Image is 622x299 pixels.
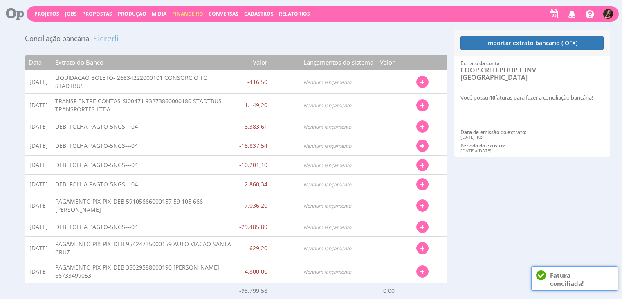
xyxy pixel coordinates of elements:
td: [DATE] [25,174,52,194]
a: Conversas [209,10,238,17]
td: -29.485,89 [236,217,271,236]
div: a [460,148,604,153]
b: 10 [490,94,495,101]
i: Nenhum lançamento [303,79,351,86]
strong: Fatura conciliada! [550,271,584,288]
span: Conciliação bancária [25,34,89,43]
td: DEB. FOLHA PAGTO-5NGS---04 [52,155,236,174]
a: Jobs [65,10,77,17]
td: [DATE] [25,236,52,260]
td: 0,00 [377,283,398,298]
td: PAGAMENTO PIX-PIX_DEB 59105666000157 59 105 666 [PERSON_NAME] [52,194,236,217]
i: Nenhum lançamento [303,202,351,209]
i: Nenhum lançamento [303,162,351,169]
td: -12.860,34 [236,174,271,194]
button: Produção [115,10,149,18]
button: Projetos [32,10,62,18]
td: DEB. FOLHA PAGTO-5NGS---04 [52,136,236,155]
button: Importar extrato bancário (.OFX) [460,36,604,50]
button: Relatórios [276,10,312,18]
button: Cadastros [242,10,276,18]
td: -18.837,54 [236,136,271,155]
td: PAGAMENTO PIX-PIX_DEB 35029588000190 [PERSON_NAME] 66733499053 [52,260,236,283]
button: Financeiro [170,10,206,18]
a: Relatórios [279,10,310,17]
img: 1689366463_bf107f_lu_.jpg [603,9,613,19]
span: [DATE] [460,147,475,154]
span: Financeiro [172,10,203,17]
button: Jobs [63,10,79,18]
td: -93.799,58 [236,283,271,298]
button: Conversas [206,10,241,18]
i: Nenhum lançamento [303,268,351,275]
td: -629,20 [236,236,271,260]
span: Propostas [82,10,112,17]
th: Data [25,55,52,70]
i: Nenhum lançamento [303,123,351,130]
i: Nenhum lançamento [303,143,351,149]
td: LIQUIDACAO BOLETO- 26834222000101 CONSORCIO TC STADTBUS [52,70,236,93]
td: -10.201,10 [236,155,271,174]
a: Mídia [152,10,166,17]
td: TRANSF ENTRE CONTAS-SI00471 93273860000180 STADTBUS TRANSPORTES LTDA [52,93,236,117]
td: -1.149,20 [236,93,271,117]
td: [DATE] [25,70,52,93]
td: DEB. FOLHA PAGTO-5NGS---04 [52,174,236,194]
span: Cadastros [244,10,274,17]
td: [DATE] [25,155,52,174]
td: PAGAMENTO PIX-PIX_DEB 95424735000159 AUTO VIACAO SANTA CRUZ [52,236,236,260]
a: Produção [118,10,146,17]
div: Período do extrato: [460,143,604,148]
span: COOP.CRED.POUP.E INV. [GEOGRAPHIC_DATA] [460,66,538,82]
td: [DATE] [25,260,52,283]
span: Extrato da conta [460,60,500,67]
td: [DATE] [25,194,52,217]
a: Projetos [34,10,59,17]
th: Valor [377,55,398,70]
div: Data de emissão do extrato: [460,130,604,135]
i: Nenhum lançamento [303,245,351,252]
td: [DATE] [25,136,52,155]
span: Sicredi [93,30,119,47]
th: Lançamentos do sistema [300,55,377,70]
td: [DATE] [25,93,52,117]
td: -8.383,61 [236,117,271,136]
td: [DATE] [25,217,52,236]
td: -4.800,00 [236,260,271,283]
span: [DATE] [477,147,492,154]
i: Nenhum lançamento [303,181,351,188]
th: Valor [236,55,271,70]
div: [DATE] 10:41 [460,135,604,139]
td: DEB. FOLHA PAGTO-5NGS---04 [52,217,236,236]
button: Mídia [149,10,169,18]
i: Nenhum lançamento [303,224,351,231]
i: Nenhum lançamento [303,102,351,109]
td: [DATE] [25,117,52,136]
td: -7.036,20 [236,194,271,217]
span: Você possui faturas para fazer a conciliação bancária! [460,94,593,101]
th: Extrato do Banco [52,55,236,70]
button: Propostas [80,10,115,18]
td: DEB. FOLHA PAGTO-5NGS---04 [52,117,236,136]
td: -416,50 [236,70,271,93]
